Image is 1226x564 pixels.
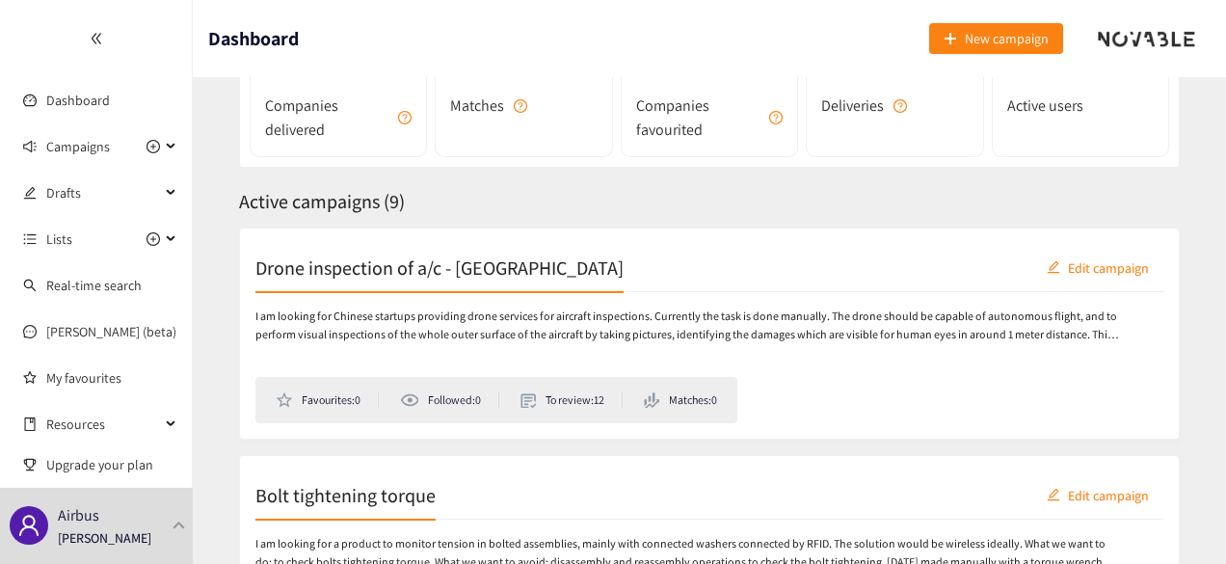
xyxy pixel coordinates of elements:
[255,308,1120,344] p: I am looking for Chinese startups providing drone services for aircraft inspections. Currently th...
[1032,479,1163,510] button: editEdit campaign
[1130,471,1226,564] iframe: Chat Widget
[46,359,177,397] a: My favourites
[276,391,379,409] li: Favourites: 0
[1068,256,1149,278] span: Edit campaign
[147,140,160,153] span: plus-circle
[1068,484,1149,505] span: Edit campaign
[23,186,37,200] span: edit
[46,174,160,212] span: Drafts
[46,92,110,109] a: Dashboard
[265,94,388,142] span: Companies delivered
[450,94,504,118] span: Matches
[23,232,37,246] span: unordered-list
[929,23,1063,54] button: plusNew campaign
[520,391,623,409] li: To review: 12
[769,111,783,124] span: question-circle
[58,527,151,549] p: [PERSON_NAME]
[46,127,110,166] span: Campaigns
[400,391,498,409] li: Followed: 0
[965,28,1049,49] span: New campaign
[147,232,160,246] span: plus-circle
[1047,488,1060,503] span: edit
[893,99,907,113] span: question-circle
[46,220,72,258] span: Lists
[821,94,884,118] span: Deliveries
[398,111,412,124] span: question-circle
[46,445,177,484] span: Upgrade your plan
[255,481,436,508] h2: Bolt tightening torque
[46,323,176,340] a: [PERSON_NAME] (beta)
[644,391,717,409] li: Matches: 0
[23,417,37,431] span: book
[514,99,527,113] span: question-circle
[944,32,957,47] span: plus
[46,277,142,294] a: Real-time search
[17,514,40,537] span: user
[1032,252,1163,282] button: editEdit campaign
[23,140,37,153] span: sound
[1047,260,1060,276] span: edit
[1007,94,1083,118] span: Active users
[636,94,760,142] span: Companies favourited
[23,458,37,471] span: trophy
[58,503,99,527] p: Airbus
[90,32,103,45] span: double-left
[46,405,160,443] span: Resources
[255,254,624,281] h2: Drone inspection of a/c - [GEOGRAPHIC_DATA]
[239,228,1180,440] a: Drone inspection of a/c - [GEOGRAPHIC_DATA]editEdit campaignI am looking for Chinese startups pro...
[239,189,405,214] span: Active campaigns ( 9 )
